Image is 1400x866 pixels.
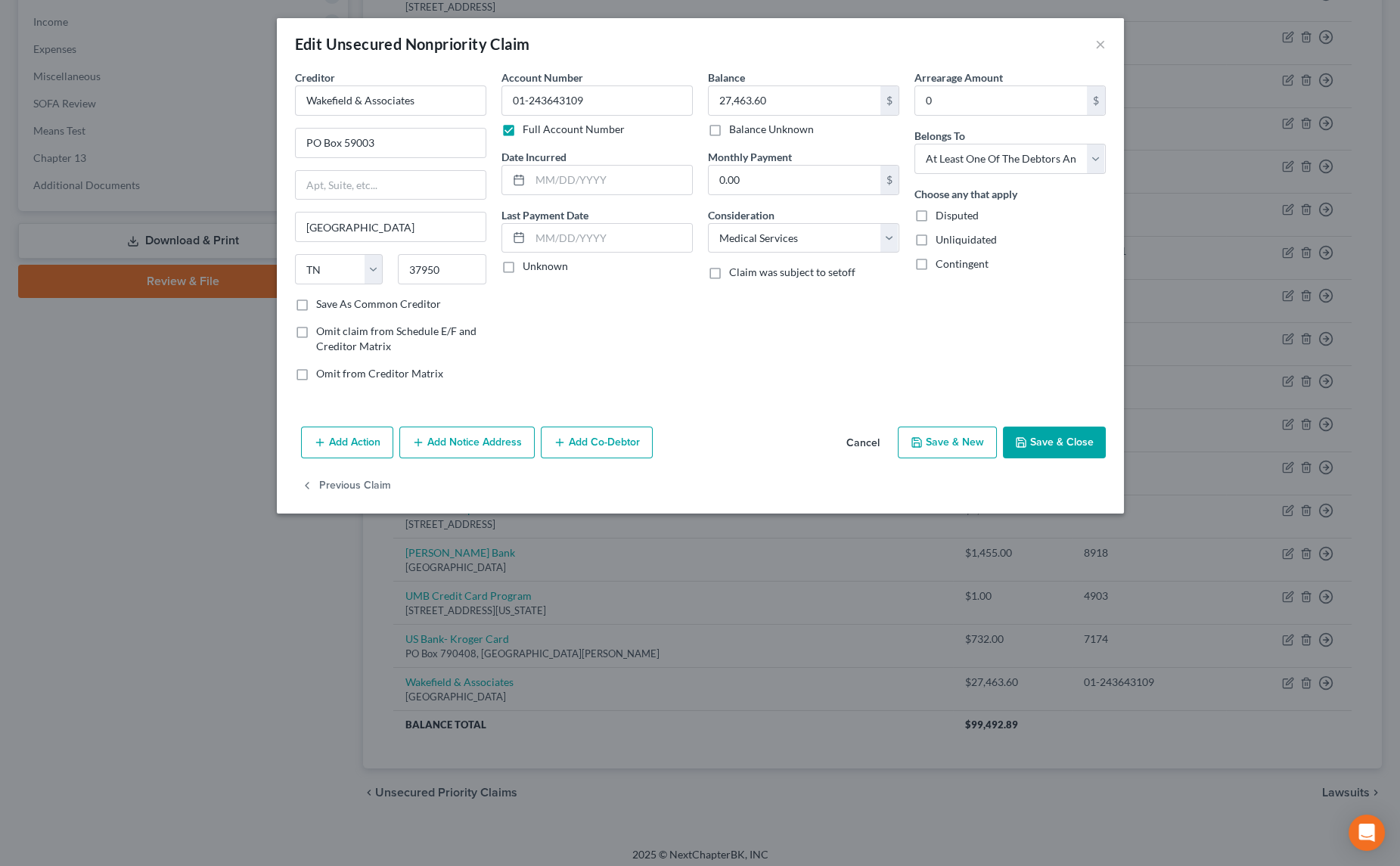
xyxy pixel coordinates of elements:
[541,427,653,458] button: Add Co-Debtor
[880,166,899,194] div: $
[501,207,588,223] label: Last Payment Date
[708,70,745,85] label: Balance
[914,186,1017,202] label: Choose any that apply
[501,85,693,116] input: --
[296,171,486,200] input: Apt, Suite, etc...
[898,427,997,458] button: Save & New
[316,324,476,352] span: Omit claim from Schedule E/F and Creditor Matrix
[1003,427,1106,458] button: Save & Close
[936,257,989,270] span: Contingent
[708,207,775,223] label: Consideration
[295,71,335,84] span: Creditor
[301,470,391,502] button: Previous Claim
[295,33,530,54] div: Edit Unsecured Nonpriority Claim
[936,209,979,222] span: Disputed
[709,86,880,115] input: 0.00
[709,166,880,194] input: 0.00
[834,428,892,458] button: Cancel
[301,427,393,458] button: Add Action
[914,70,1003,85] label: Arrearage Amount
[295,85,486,116] input: Search creditor by name...
[880,86,899,115] div: $
[530,224,692,253] input: MM/DD/YYYY
[501,70,583,85] label: Account Number
[729,265,855,278] span: Claim was subject to setoff
[1087,86,1105,115] div: $
[523,259,568,274] label: Unknown
[1095,35,1106,53] button: ×
[708,149,792,165] label: Monthly Payment
[1349,815,1385,851] div: Open Intercom Messenger
[530,166,692,194] input: MM/DD/YYYY
[399,427,535,458] button: Add Notice Address
[316,367,443,380] span: Omit from Creditor Matrix
[915,86,1087,115] input: 0.00
[316,296,441,312] label: Save As Common Creditor
[729,122,814,137] label: Balance Unknown
[296,213,486,241] input: Enter city...
[398,254,486,284] input: Enter zip...
[296,129,486,157] input: Enter address...
[936,233,997,246] span: Unliquidated
[501,149,567,165] label: Date Incurred
[914,129,965,142] span: Belongs To
[523,122,625,137] label: Full Account Number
